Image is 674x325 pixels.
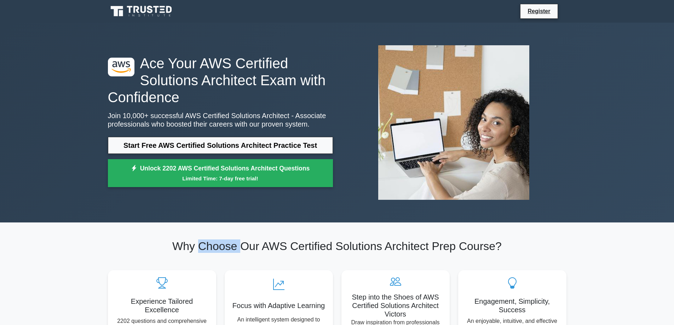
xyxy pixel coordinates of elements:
h5: Step into the Shoes of AWS Certified Solutions Architect Victors [347,293,444,318]
a: Register [523,7,554,16]
a: Start Free AWS Certified Solutions Architect Practice Test [108,137,333,154]
small: Limited Time: 7-day free trial! [117,174,324,182]
h2: Why Choose Our AWS Certified Solutions Architect Prep Course? [108,239,566,253]
p: Join 10,000+ successful AWS Certified Solutions Architect - Associate professionals who boosted t... [108,111,333,128]
h1: Ace Your AWS Certified Solutions Architect Exam with Confidence [108,55,333,106]
h5: Experience Tailored Excellence [114,297,211,314]
h5: Engagement, Simplicity, Success [464,297,561,314]
h5: Focus with Adaptive Learning [230,301,327,310]
a: Unlock 2202 AWS Certified Solutions Architect QuestionsLimited Time: 7-day free trial! [108,159,333,187]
